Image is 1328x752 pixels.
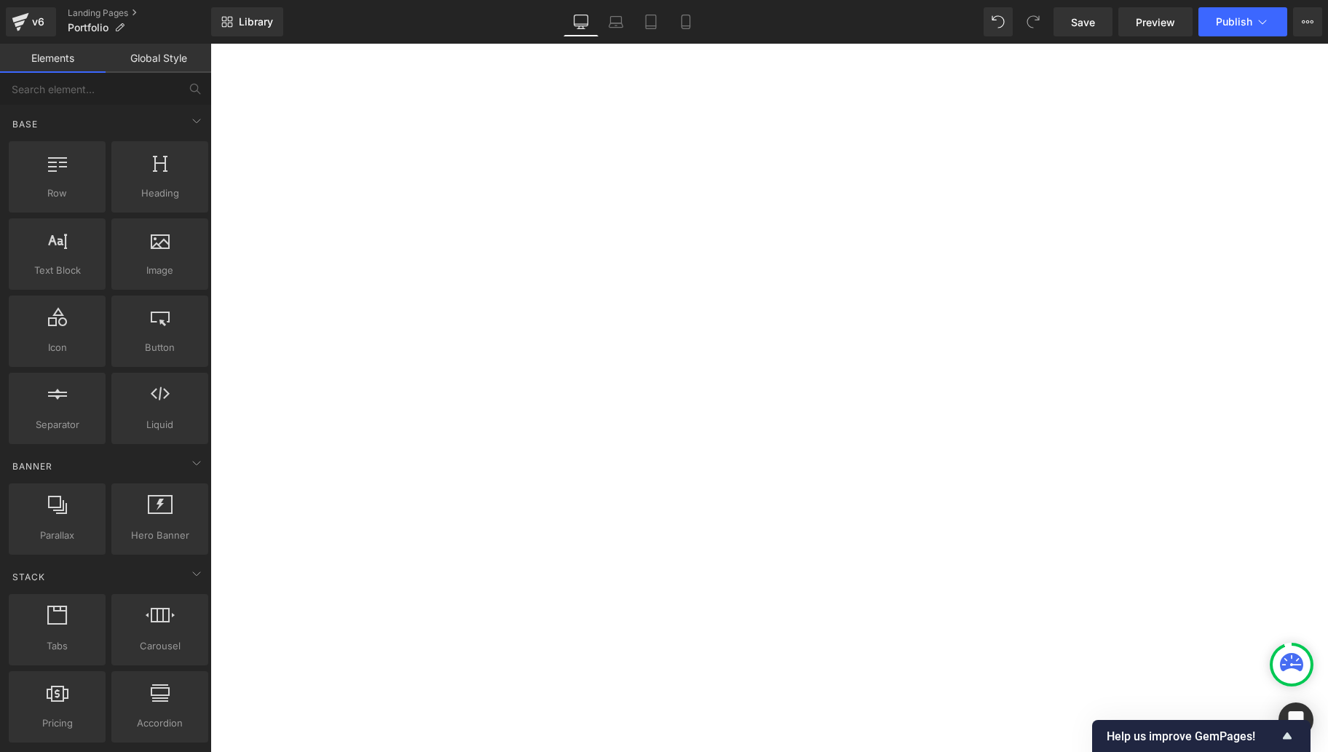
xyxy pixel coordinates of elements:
[13,716,101,731] span: Pricing
[668,7,703,36] a: Mobile
[1198,7,1287,36] button: Publish
[116,716,204,731] span: Accordion
[1278,702,1313,737] div: Open Intercom Messenger
[11,570,47,584] span: Stack
[68,22,108,33] span: Portfolio
[564,7,598,36] a: Desktop
[1216,16,1252,28] span: Publish
[13,186,101,201] span: Row
[1293,7,1322,36] button: More
[116,186,204,201] span: Heading
[13,263,101,278] span: Text Block
[1107,729,1278,743] span: Help us improve GemPages!
[29,12,47,31] div: v6
[239,15,273,28] span: Library
[6,7,56,36] a: v6
[633,7,668,36] a: Tablet
[13,528,101,543] span: Parallax
[984,7,1013,36] button: Undo
[1118,7,1193,36] a: Preview
[598,7,633,36] a: Laptop
[1071,15,1095,30] span: Save
[68,7,211,19] a: Landing Pages
[13,638,101,654] span: Tabs
[116,638,204,654] span: Carousel
[13,340,101,355] span: Icon
[1019,7,1048,36] button: Redo
[106,44,211,73] a: Global Style
[11,117,39,131] span: Base
[116,340,204,355] span: Button
[211,7,283,36] a: New Library
[13,417,101,432] span: Separator
[116,528,204,543] span: Hero Banner
[1107,727,1296,745] button: Show survey - Help us improve GemPages!
[1136,15,1175,30] span: Preview
[116,417,204,432] span: Liquid
[11,459,54,473] span: Banner
[116,263,204,278] span: Image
